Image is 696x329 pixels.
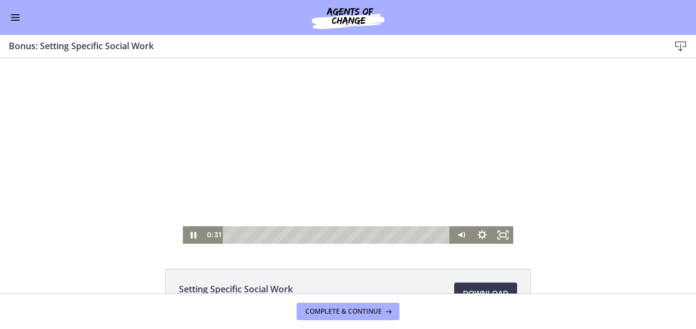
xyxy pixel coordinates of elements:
a: Download [454,283,517,304]
span: Setting Specific Social Work [179,283,293,296]
button: Pause [183,168,204,186]
h3: Bonus: Setting Specific Social Work [9,39,652,52]
button: Show settings menu [472,168,492,186]
button: Fullscreen [492,168,513,186]
span: Complete & continue [305,307,382,316]
button: Enable menu [9,11,22,24]
img: Agents of Change [282,4,414,31]
div: Playbar [230,168,445,186]
button: Complete & continue [297,303,399,320]
button: Mute [451,168,472,186]
span: Download [463,287,508,300]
